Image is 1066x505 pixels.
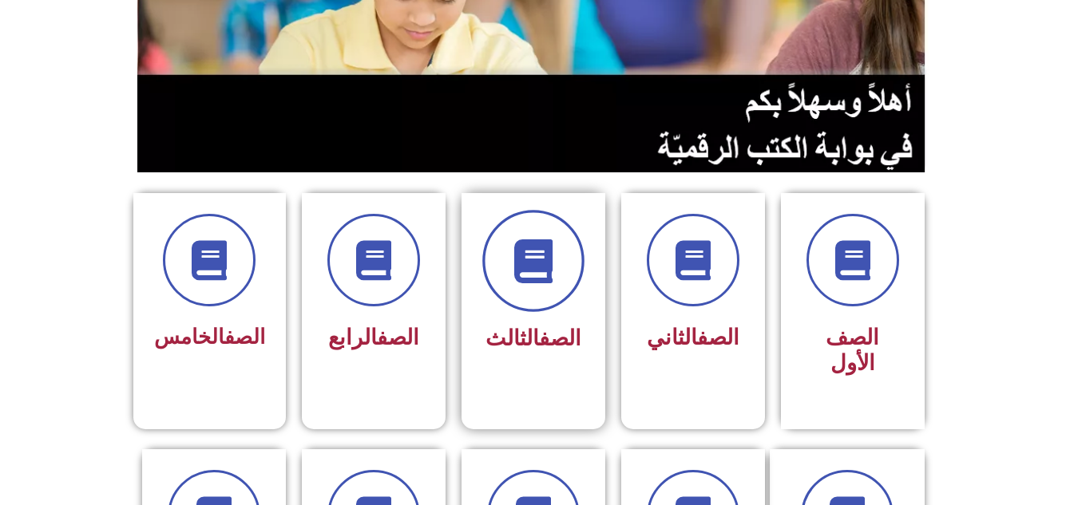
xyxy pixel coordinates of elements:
span: الصف الأول [826,325,879,376]
a: الصف [697,325,739,350]
a: الصف [377,325,419,350]
a: الصف [539,325,581,351]
span: الثاني [647,325,739,350]
span: الرابع [328,325,419,350]
span: الثالث [485,325,581,351]
span: الخامس [154,325,265,349]
a: الصف [224,325,265,349]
